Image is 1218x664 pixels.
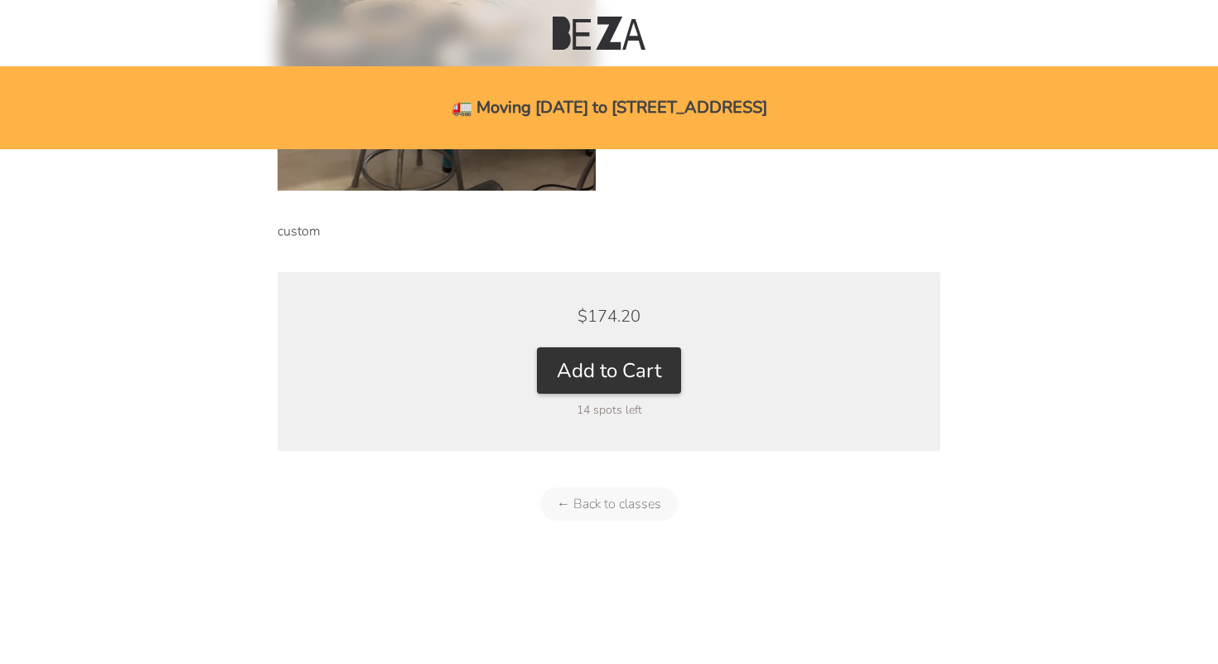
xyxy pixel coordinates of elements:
[540,487,678,521] a: ← Back to classes
[537,347,681,394] button: Add to Cart
[553,17,645,50] img: Beza Studio Logo
[311,305,907,327] div: $174.20
[278,218,940,245] p: custom
[311,402,907,418] div: 14 spots left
